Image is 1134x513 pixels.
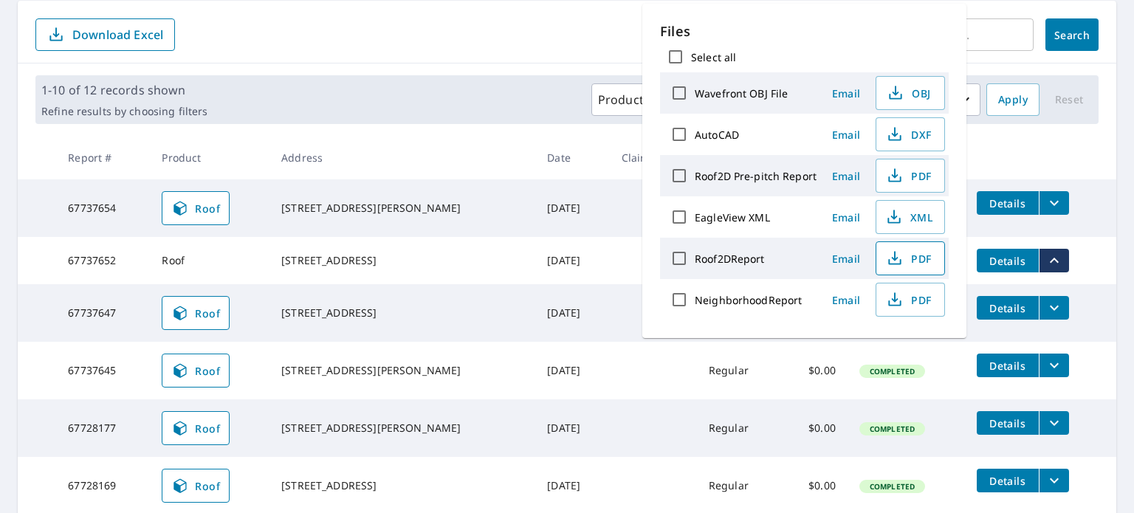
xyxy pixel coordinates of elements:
th: Product [150,136,269,179]
td: Roof [150,237,269,284]
label: NeighborhoodReport [695,293,802,307]
button: Email [822,165,870,187]
span: Email [828,128,864,142]
span: OBJ [885,84,932,102]
button: Products [591,83,677,116]
span: Search [1057,28,1087,42]
span: Roof [171,362,220,379]
button: Email [822,206,870,229]
button: filesDropdownBtn-67737647 [1039,296,1069,320]
button: Search [1045,18,1099,51]
span: Email [828,210,864,224]
button: filesDropdownBtn-67737654 [1039,191,1069,215]
span: Details [986,196,1030,210]
p: Download Excel [72,27,163,43]
button: OBJ [876,76,945,110]
td: 67737647 [56,284,150,342]
td: $0.00 [781,399,848,457]
button: detailsBtn-67728177 [977,411,1039,435]
td: [DATE] [535,179,610,237]
button: detailsBtn-67737647 [977,296,1039,320]
span: DXF [885,125,932,143]
th: Claim ID [610,136,697,179]
span: Details [986,254,1030,268]
p: Refine results by choosing filters [41,105,207,118]
td: 67728177 [56,399,150,457]
td: Regular [697,399,781,457]
span: Roof [171,477,220,495]
td: 67737652 [56,237,150,284]
th: Report # [56,136,150,179]
div: [STREET_ADDRESS] [281,478,523,493]
button: Download Excel [35,18,175,51]
span: PDF [885,167,932,185]
button: PDF [876,283,945,317]
a: Roof [162,411,230,445]
label: AutoCAD [695,128,739,142]
button: XML [876,200,945,234]
span: Email [828,86,864,100]
div: [STREET_ADDRESS][PERSON_NAME] [281,201,523,216]
td: [DATE] [535,399,610,457]
span: XML [885,208,932,226]
span: Roof [171,419,220,437]
button: Email [822,123,870,146]
th: Date [535,136,610,179]
a: Roof [162,296,230,330]
a: Roof [162,354,230,388]
button: Email [822,289,870,311]
span: Details [986,474,1030,488]
span: Details [986,359,1030,373]
label: Select all [691,50,736,64]
span: Email [828,169,864,183]
button: filesDropdownBtn-67728169 [1039,469,1069,492]
button: filesDropdownBtn-67728177 [1039,411,1069,435]
span: Completed [861,366,924,376]
a: Roof [162,469,230,503]
span: Details [986,301,1030,315]
label: Wavefront OBJ File [695,86,788,100]
button: PDF [876,159,945,193]
button: DXF [876,117,945,151]
p: Products [598,91,650,109]
span: PDF [885,291,932,309]
td: [DATE] [535,237,610,284]
td: 67737654 [56,179,150,237]
label: Roof2D Pre-pitch Report [695,169,817,183]
span: Details [986,416,1030,430]
span: Email [828,252,864,266]
button: Email [822,247,870,270]
button: detailsBtn-67737652 [977,249,1039,272]
button: filesDropdownBtn-67737645 [1039,354,1069,377]
div: [STREET_ADDRESS][PERSON_NAME] [281,363,523,378]
span: Completed [861,424,924,434]
span: Completed [861,481,924,492]
a: Roof [162,191,230,225]
td: 67737645 [56,342,150,399]
button: Apply [986,83,1039,116]
span: Roof [171,199,220,217]
span: PDF [885,249,932,267]
button: detailsBtn-67737654 [977,191,1039,215]
span: Email [828,293,864,307]
div: [STREET_ADDRESS][PERSON_NAME] [281,421,523,435]
label: EagleView XML [695,210,770,224]
span: Apply [998,91,1028,109]
button: detailsBtn-67737645 [977,354,1039,377]
p: Files [660,21,949,41]
div: [STREET_ADDRESS] [281,253,523,268]
button: PDF [876,241,945,275]
button: filesDropdownBtn-67737652 [1039,249,1069,272]
div: [STREET_ADDRESS] [281,306,523,320]
th: Address [269,136,535,179]
td: [DATE] [535,284,610,342]
td: $0.00 [781,342,848,399]
td: [DATE] [535,342,610,399]
button: detailsBtn-67728169 [977,469,1039,492]
button: Email [822,82,870,105]
td: Regular [697,342,781,399]
label: Roof2DReport [695,252,765,266]
p: 1-10 of 12 records shown [41,81,207,99]
span: Roof [171,304,220,322]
